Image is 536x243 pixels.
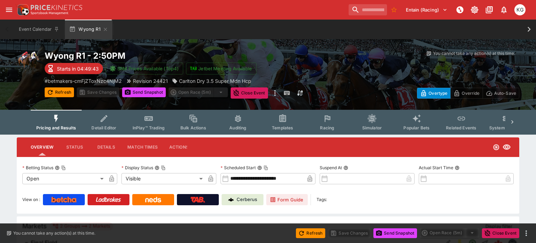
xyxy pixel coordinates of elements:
img: PriceKinetics Logo [15,3,29,17]
p: Copy To Clipboard [45,77,122,85]
button: Details [90,139,122,156]
button: Status [59,139,90,156]
p: Scheduled Start [221,165,256,171]
button: Refresh [45,87,74,97]
button: Match Times [122,139,163,156]
input: search [349,4,387,15]
p: Revision 24421 [133,77,168,85]
button: Kevin Gutschlag [512,2,528,17]
p: Cerberus [237,196,257,203]
span: Related Events [446,125,476,130]
div: split button [169,87,228,97]
p: Actual Start Time [419,165,453,171]
div: Event type filters [31,110,505,135]
img: Neds [145,197,161,202]
button: No Bookmarks [388,4,400,15]
span: InPlay™ Trading [133,125,165,130]
button: Actual Start Time [455,165,460,170]
button: Display filter [481,221,516,232]
button: Select Tenant [402,4,452,15]
button: Documentation [483,3,496,16]
button: Copy To Clipboard [263,165,268,170]
span: Pricing and Results [36,125,76,130]
img: Ladbrokes [96,197,121,202]
button: Actions [163,139,195,156]
a: Cerberus [222,194,263,205]
span: Simulator [362,125,382,130]
button: Close Event [231,87,268,99]
label: View on : [22,194,40,205]
p: Suspend At [320,165,342,171]
p: You cannot take any action(s) at this time. [433,50,515,57]
span: Detail Editor [91,125,116,130]
p: Carlton Dry 3.5 Super Mdn Hcp [179,77,251,85]
button: Copy To Clipboard [161,165,166,170]
img: horse_racing.png [17,50,39,73]
span: Templates [272,125,293,130]
button: more [522,229,530,237]
span: Bulk Actions [180,125,206,130]
button: Send Snapshot [373,228,417,238]
div: Carlton Dry 3.5 Super Mdn Hcp [172,77,251,85]
button: Scheduled StartCopy To Clipboard [257,165,262,170]
img: TabNZ [191,197,205,202]
h5: Markets [22,222,47,230]
p: Auto-Save [494,90,516,97]
span: Racing [320,125,334,130]
button: Event Calendar [15,20,64,39]
button: Overtype [417,88,451,99]
button: more [271,87,279,99]
p: Display Status [121,165,153,171]
div: Start From [417,88,519,99]
button: Refresh [296,228,325,238]
button: NOT Connected to PK [454,3,466,16]
button: Auto-Save [483,88,519,99]
img: jetbet-logo.svg [190,65,197,72]
a: Form Guide [266,194,308,205]
button: Betting StatusCopy To Clipboard [55,165,60,170]
button: Wyong R1 [65,20,112,39]
button: Toggle light/dark mode [468,3,481,16]
span: Popular Bets [403,125,430,130]
label: Tags: [317,194,327,205]
div: split button [420,228,479,238]
button: Override [450,88,483,99]
img: Cerberus [228,197,234,202]
button: Display StatusCopy To Clipboard [155,165,159,170]
p: Override [462,90,479,97]
div: 2 Groups 2 Markets [52,222,110,230]
p: Starts in 04:49:43 [57,65,99,72]
img: Sportsbook Management [31,12,68,15]
button: Overview [25,139,59,156]
button: Close Event [482,228,519,238]
button: Send Snapshot [122,87,166,97]
span: Auditing [229,125,246,130]
img: Betcha [51,197,76,202]
button: Suspend At [343,165,348,170]
svg: Visible [502,143,511,151]
button: Jetbet Meeting Available [186,63,256,74]
p: You cannot take any action(s) at this time. [13,230,95,236]
p: Overtype [429,90,447,97]
img: PriceKinetics [31,5,82,10]
h2: Copy To Clipboard [45,50,282,61]
button: Copy To Clipboard [61,165,66,170]
div: Open [22,173,106,184]
button: Notifications [498,3,510,16]
p: Betting Status [22,165,53,171]
div: Kevin Gutschlag [514,4,526,15]
div: Visible [121,173,205,184]
span: System Controls [489,125,523,130]
button: open drawer [3,3,15,16]
svg: Open [493,144,500,151]
button: SRM Prices Available (Top4) [106,63,183,74]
